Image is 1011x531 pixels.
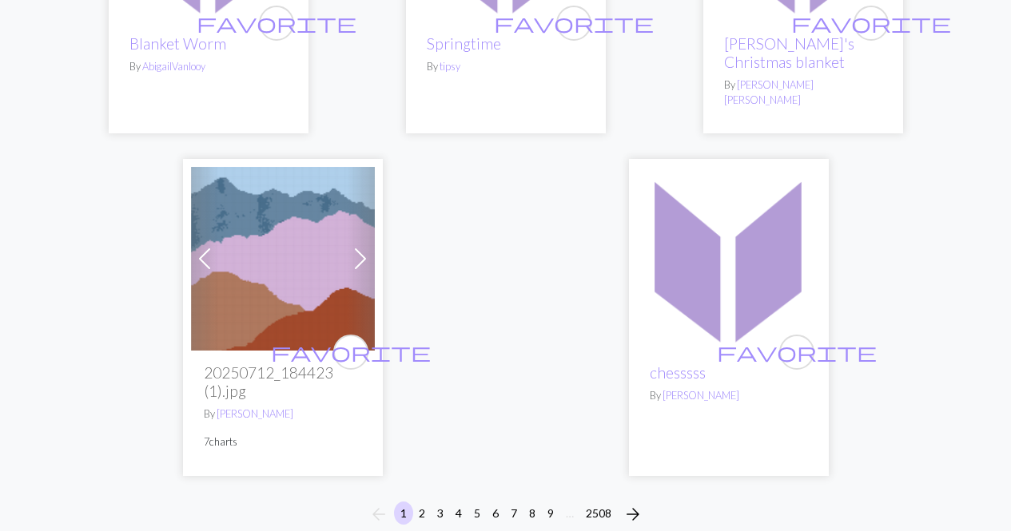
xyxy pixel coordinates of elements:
i: favourite [791,7,951,39]
p: 7 charts [204,434,362,450]
button: 6 [486,501,505,525]
a: Mountains_4colors [191,249,375,264]
span: favorite [791,10,951,35]
span: favorite [271,339,431,364]
a: [PERSON_NAME]'s Christmas blanket [724,34,854,71]
a: [PERSON_NAME] [217,407,293,420]
p: By [650,388,808,403]
i: favourite [494,7,654,39]
span: arrow_forward [623,503,643,525]
a: Blanket Worm [129,34,226,53]
a: chesssss [650,363,706,382]
button: 3 [431,501,450,525]
button: 9 [541,501,560,525]
img: Mountains_4colors [191,167,375,351]
a: [PERSON_NAME] [PERSON_NAME] [724,78,814,106]
p: By [204,406,362,422]
button: 4 [449,501,468,525]
button: 1 [394,501,413,525]
button: 7 [504,501,523,525]
h2: 20250712_184423 (1).jpg [204,363,362,400]
button: favourite [779,335,814,370]
p: By [427,59,585,74]
p: By [724,77,882,108]
button: favourite [259,6,294,41]
button: favourite [556,6,591,41]
button: 2 [412,501,432,525]
i: favourite [717,336,877,368]
i: favourite [197,7,356,39]
a: AbigailVanlooy [142,60,205,73]
button: favourite [333,335,368,370]
nav: Page navigation [363,501,649,527]
button: 2508 [579,501,618,525]
span: favorite [197,10,356,35]
span: favorite [494,10,654,35]
button: favourite [854,6,889,41]
a: tipsy [440,60,460,73]
p: By [129,59,288,74]
button: 5 [468,501,487,525]
i: favourite [271,336,431,368]
a: [PERSON_NAME] [663,389,739,402]
button: Next [617,501,649,527]
a: chesssss [637,249,821,264]
a: Springtime [427,34,501,53]
i: Next [623,505,643,524]
span: favorite [717,339,877,364]
img: chesssss [637,167,821,351]
button: 8 [523,501,542,525]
